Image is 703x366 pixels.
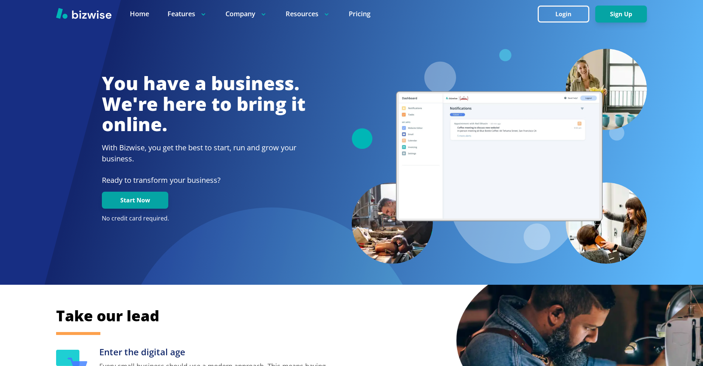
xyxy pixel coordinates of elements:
[130,9,149,18] a: Home
[102,73,306,135] h1: You have a business. We're here to bring it online.
[102,197,168,204] a: Start Now
[102,142,306,164] h2: With Bizwise, you get the best to start, run and grow your business.
[102,192,168,209] button: Start Now
[349,9,371,18] a: Pricing
[225,9,267,18] p: Company
[595,6,647,23] button: Sign Up
[168,9,207,18] p: Features
[56,306,610,326] h2: Take our lead
[102,175,306,186] p: Ready to transform your business?
[102,215,306,223] p: No credit card required.
[595,11,647,18] a: Sign Up
[538,6,589,23] button: Login
[56,8,111,19] img: Bizwise Logo
[99,346,333,358] h3: Enter the digital age
[538,11,595,18] a: Login
[286,9,330,18] p: Resources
